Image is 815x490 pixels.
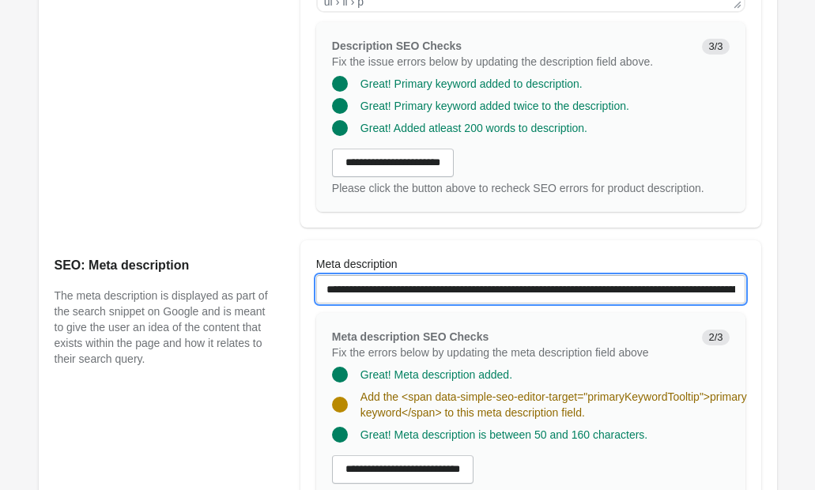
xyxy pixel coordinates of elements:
[702,330,729,345] span: 2/3
[55,256,269,275] h2: SEO: Meta description
[360,77,583,90] span: Great! Primary keyword added to description.
[702,39,729,55] span: 3/3
[332,330,489,343] span: Meta description SEO Checks
[55,288,269,367] p: The meta description is displayed as part of the search snippet on Google and is meant to give th...
[360,100,629,112] span: Great! Primary keyword added twice to the description.
[316,256,398,272] label: Meta description
[332,345,690,360] p: Fix the errors below by updating the meta description field above
[332,180,730,196] div: Please click the button above to recheck SEO errors for product description.
[360,390,747,419] span: Add the <span data-simple-seo-editor-target="primaryKeywordTooltip">primary keyword</span> to thi...
[360,122,587,134] span: Great! Added atleast 200 words to description.
[360,368,512,381] span: Great! Meta description added.
[360,428,647,441] span: Great! Meta description is between 50 and 160 characters.
[332,54,690,70] p: Fix the issue errors below by updating the description field above.
[332,40,462,52] span: Description SEO Checks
